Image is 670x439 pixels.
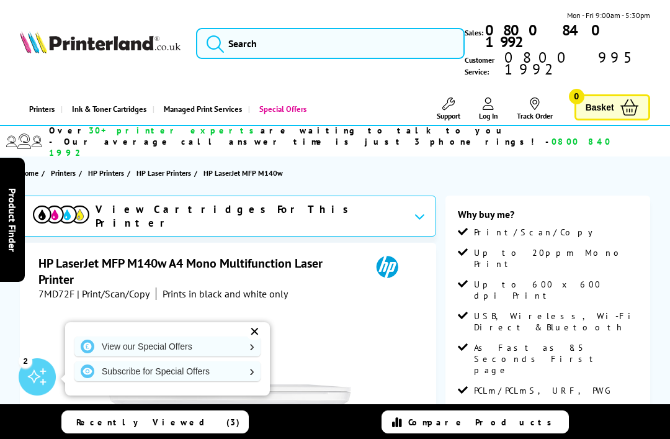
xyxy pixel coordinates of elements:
[574,94,650,121] a: Basket 0
[203,166,283,179] span: HP LaserJet MFP M140w
[74,337,261,356] a: View our Special Offers
[567,9,650,21] span: Mon - Fri 9:00am - 5:30pm
[586,99,614,116] span: Basket
[74,361,261,381] a: Subscribe for Special Offers
[20,31,181,54] img: Printerland Logo
[6,188,19,251] span: Product Finder
[19,354,32,368] div: 2
[382,410,569,433] a: Compare Products
[77,287,150,300] span: | Print/Scan/Copy
[485,20,609,52] b: 0800 840 1992
[474,247,638,269] span: Up to 20ppm Mono Print
[474,227,602,238] span: Print/Scan/Copy
[465,27,483,38] span: Sales:
[49,136,611,158] span: 0800 840 1992
[51,166,79,179] a: Printers
[203,166,286,179] a: HP LaserJet MFP M140w
[20,166,42,179] a: Home
[408,417,558,428] span: Compare Products
[517,97,553,120] a: Track Order
[136,166,191,179] span: HP Laser Printers
[163,287,288,300] i: Prints in black and white only
[502,52,650,75] span: 0800 995 1992
[33,206,89,223] img: View Cartridges
[153,93,248,125] a: Managed Print Services
[76,417,240,428] span: Recently Viewed (3)
[569,89,584,104] span: 0
[88,166,127,179] a: HP Printers
[49,125,507,136] span: Over are waiting to talk to you
[474,342,638,376] span: As Fast as 8.5 Seconds First page
[96,202,404,230] span: View Cartridges For This Printer
[20,31,181,57] a: Printerland Logo
[136,166,194,179] a: HP Laser Printers
[20,166,38,179] span: Home
[474,279,638,301] span: Up to 600 x 600 dpi Print
[49,136,638,158] span: - Our average call answer time is just 3 phone rings! -
[248,93,313,125] a: Special Offers
[38,255,358,287] h1: HP LaserJet MFP M140w A4 Mono Multifunction Laser Printer
[61,410,249,433] a: Recently Viewed (3)
[359,255,416,278] img: HP
[474,310,638,333] span: USB, Wireless, Wi-Fi Direct & Bluetooth
[483,24,650,48] a: 0800 840 1992
[479,97,498,120] a: Log In
[88,166,124,179] span: HP Printers
[465,52,650,78] span: Customer Service:
[479,111,498,120] span: Log In
[437,111,460,120] span: Support
[246,323,263,340] div: ✕
[196,28,465,59] input: Search
[61,93,153,125] a: Ink & Toner Cartridges
[72,93,146,125] span: Ink & Toner Cartridges
[20,93,61,125] a: Printers
[38,287,74,300] span: 7MD72F
[437,97,460,120] a: Support
[474,385,617,396] span: PCLm/PCLmS, URF, PWG
[51,166,76,179] span: Printers
[458,208,638,227] div: Why buy me?
[89,125,261,136] span: 30+ printer experts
